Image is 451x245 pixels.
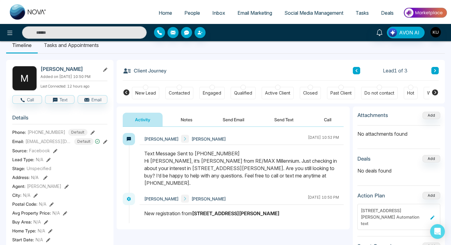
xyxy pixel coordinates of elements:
span: [PERSON_NAME] [144,136,179,142]
div: New Lead [135,90,156,96]
div: Warm [427,90,438,96]
span: Tasks [356,10,369,16]
h3: Client Journey [123,66,167,75]
img: Lead Flow [388,28,397,37]
div: Do not contact [364,90,394,96]
button: Activity [123,113,163,126]
div: M [12,66,37,91]
span: Home [159,10,172,16]
p: Last Connected: 12 hours ago [40,82,107,89]
a: Inbox [206,7,231,19]
span: Address: [12,174,39,181]
a: People [178,7,206,19]
button: Call [312,113,344,126]
button: Add [422,192,440,199]
button: Add [422,112,440,119]
a: Tasks [349,7,375,19]
span: People [184,10,200,16]
span: Deals [381,10,394,16]
button: Email [78,95,107,104]
h3: Attachments [357,112,388,118]
span: Default [74,138,94,145]
span: N/A [31,175,39,180]
div: Open Intercom Messenger [430,224,445,239]
span: N/A [52,210,60,216]
span: Unspecified [27,165,51,172]
div: Active Client [265,90,290,96]
span: Add [422,112,440,118]
span: [PERSON_NAME] [191,196,226,202]
span: Postal Code : [12,201,37,207]
span: Email Marketing [237,10,272,16]
span: N/A [36,236,43,243]
li: Timeline [6,37,38,53]
a: Social Media Management [278,7,349,19]
span: Facebook [29,147,50,154]
span: N/A [36,156,43,163]
h3: Details [12,115,107,124]
span: N/A [23,192,30,198]
span: [PERSON_NAME] [27,183,61,189]
span: Inbox [212,10,225,16]
span: Social Media Management [284,10,343,16]
button: Send Text [262,113,306,126]
span: Buy Area : [12,219,32,225]
span: AVON AI [399,29,419,36]
span: [EMAIL_ADDRESS][DOMAIN_NAME] [25,138,71,145]
span: N/A [39,201,46,207]
span: Source: [12,147,28,154]
a: Email Marketing [231,7,278,19]
span: [PHONE_NUMBER] [28,129,65,135]
button: Text [45,95,75,104]
span: Home Type : [12,227,36,234]
button: Send Email [210,113,256,126]
span: Agent: [12,183,25,189]
h3: Deals [357,156,371,162]
div: [DATE] 10:50 PM [308,195,339,203]
a: Deals [375,7,400,19]
span: N/A [33,219,41,225]
div: Engaged [203,90,221,96]
div: Contacted [169,90,190,96]
img: Market-place.gif [403,6,447,20]
span: Lead 1 of 3 [383,67,407,74]
span: N/A [38,227,45,234]
span: Default [68,129,87,136]
button: Add [422,155,440,162]
button: Notes [168,113,205,126]
img: Nova CRM Logo [10,4,47,20]
img: User Avatar [430,27,441,37]
span: [PERSON_NAME] [144,196,179,202]
span: Lead Type: [12,156,34,163]
button: Call [12,95,42,104]
span: Avg Property Price : [12,210,51,216]
span: Email: [12,138,24,145]
div: [DATE] 10:52 PM [308,135,339,143]
span: Stage: [12,165,25,172]
p: Added on [DATE] 10:50 PM [40,74,107,80]
span: Phone: [12,129,26,135]
button: AVON AI [387,27,425,38]
div: Past Client [330,90,352,96]
p: No attachments found [357,126,440,138]
span: City : [12,192,21,198]
p: No deals found [357,167,440,174]
a: Home [152,7,178,19]
span: [PERSON_NAME] [191,136,226,142]
div: Hot [407,90,414,96]
h3: Action Plan [357,192,385,199]
h2: [PERSON_NAME] [40,66,98,72]
div: Closed [303,90,318,96]
div: Qualified [234,90,252,96]
span: Start Date : [12,236,34,243]
div: [STREET_ADDRESS][PERSON_NAME] Automation text [361,207,428,227]
li: Tasks and Appointments [38,37,105,53]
